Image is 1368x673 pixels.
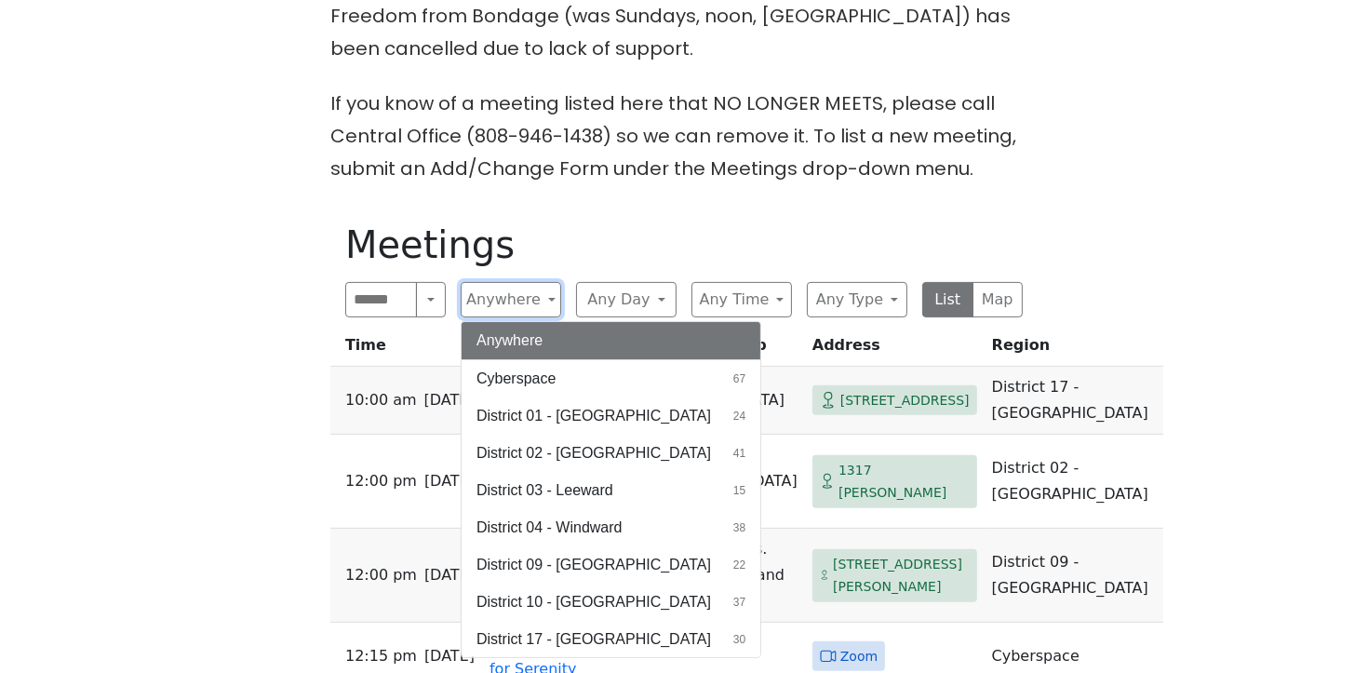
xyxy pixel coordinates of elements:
[424,643,475,669] span: [DATE]
[576,282,677,317] button: Any Day
[345,387,417,413] span: 10:00 AM
[985,332,1163,367] th: Region
[972,282,1024,317] button: Map
[476,591,711,613] span: District 10 - [GEOGRAPHIC_DATA]
[345,643,417,669] span: 12:15 PM
[330,332,482,367] th: Time
[476,479,613,502] span: District 03 - Leeward
[345,562,417,588] span: 12:00 PM
[733,631,745,648] span: 30 results
[733,370,745,387] span: 67 results
[424,562,475,588] span: [DATE]
[691,282,792,317] button: Any Time
[462,546,760,584] button: District 09 - [GEOGRAPHIC_DATA]22 results
[840,389,970,412] span: [STREET_ADDRESS]
[807,282,907,317] button: Any Type
[476,405,711,427] span: District 01 - [GEOGRAPHIC_DATA]
[345,222,1023,267] h1: Meetings
[922,282,973,317] button: List
[476,628,711,651] span: District 17 - [GEOGRAPHIC_DATA]
[462,322,760,359] button: Anywhere
[833,553,970,599] span: [STREET_ADDRESS][PERSON_NAME]
[461,282,561,317] button: Anywhere
[462,621,760,658] button: District 17 - [GEOGRAPHIC_DATA]30 results
[462,509,760,546] button: District 04 - Windward38 results
[345,468,417,494] span: 12:00 PM
[462,472,760,509] button: District 03 - Leeward15 results
[330,87,1038,185] p: If you know of a meeting listed here that NO LONGER MEETS, please call Central Office (808-946-14...
[733,445,745,462] span: 41 results
[416,282,446,317] button: Search
[424,387,475,413] span: [DATE]
[462,397,760,435] button: District 01 - [GEOGRAPHIC_DATA]24 results
[733,594,745,611] span: 37 results
[476,368,556,390] span: Cyberspace
[733,408,745,424] span: 24 results
[733,519,745,536] span: 38 results
[805,332,985,367] th: Address
[462,360,760,397] button: Cyberspace67 results
[462,584,760,621] button: District 10 - [GEOGRAPHIC_DATA]37 results
[985,367,1163,435] td: District 17 - [GEOGRAPHIC_DATA]
[424,468,475,494] span: [DATE]
[476,517,622,539] span: District 04 - Windward
[985,435,1163,529] td: District 02 - [GEOGRAPHIC_DATA]
[462,435,760,472] button: District 02 - [GEOGRAPHIC_DATA]41 results
[733,557,745,573] span: 22 results
[345,282,417,317] input: Search
[733,482,745,499] span: 15 results
[840,645,878,668] span: Zoom
[476,554,711,576] span: District 09 - [GEOGRAPHIC_DATA]
[461,321,761,658] div: Anywhere
[985,529,1163,623] td: District 09 - [GEOGRAPHIC_DATA]
[838,459,970,505] span: 1317 [PERSON_NAME]
[476,442,711,464] span: District 02 - [GEOGRAPHIC_DATA]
